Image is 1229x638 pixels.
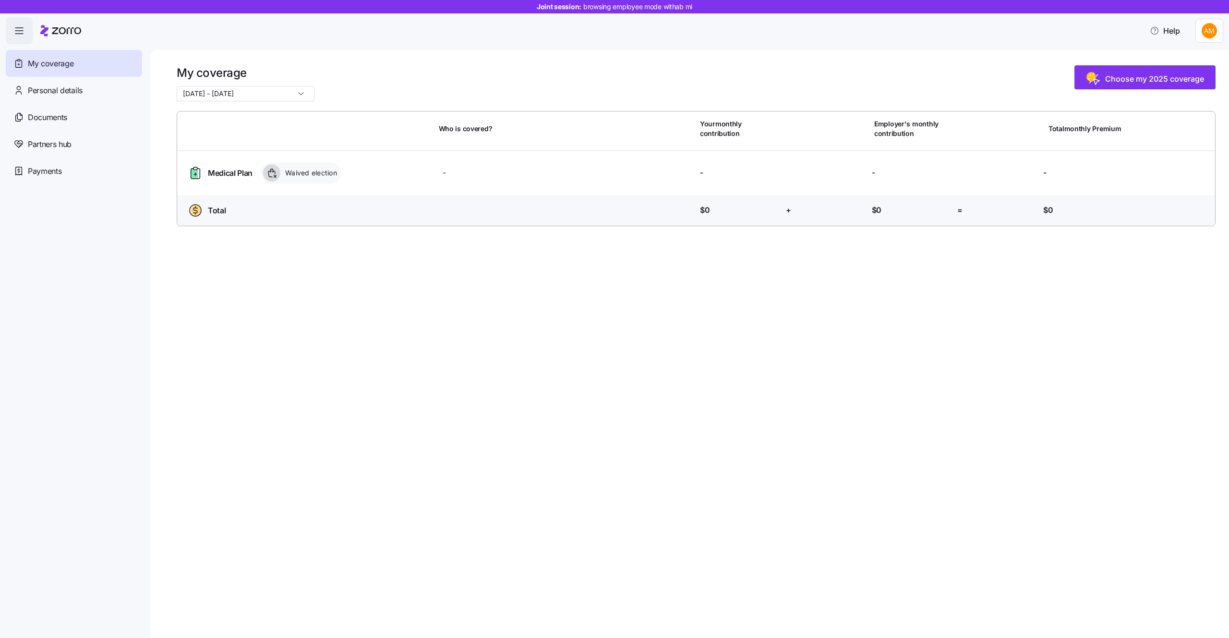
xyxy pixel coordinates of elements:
[282,168,337,178] span: Waived election
[28,165,61,177] span: Payments
[28,85,83,97] span: Personal details
[700,119,780,139] span: Your monthly contribution
[1105,73,1204,85] span: Choose my 2025 coverage
[1150,25,1180,37] span: Help
[6,131,142,158] a: Partners hub
[700,204,710,216] span: $0
[700,167,703,179] span: -
[28,111,67,123] span: Documents
[6,158,142,184] a: Payments
[1142,21,1188,40] button: Help
[872,167,875,179] span: -
[6,77,142,104] a: Personal details
[208,205,226,217] span: Total
[28,58,73,70] span: My coverage
[439,124,493,134] span: Who is covered?
[583,2,692,12] span: browsing employee mode with ab mi
[28,138,72,150] span: Partners hub
[1043,204,1053,216] span: $0
[443,167,446,179] span: -
[208,167,253,179] span: Medical Plan
[6,50,142,77] a: My coverage
[957,204,963,216] span: =
[177,65,314,80] h1: My coverage
[1074,65,1216,89] button: Choose my 2025 coverage
[786,204,791,216] span: +
[1043,167,1047,179] span: -
[1202,23,1217,38] img: ab5131ba59ae1a34f7148110fcc04959
[874,119,954,139] span: Employer's monthly contribution
[872,204,881,216] span: $0
[6,104,142,131] a: Documents
[1048,124,1121,134] span: Total monthly Premium
[537,2,692,12] span: Joint session:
